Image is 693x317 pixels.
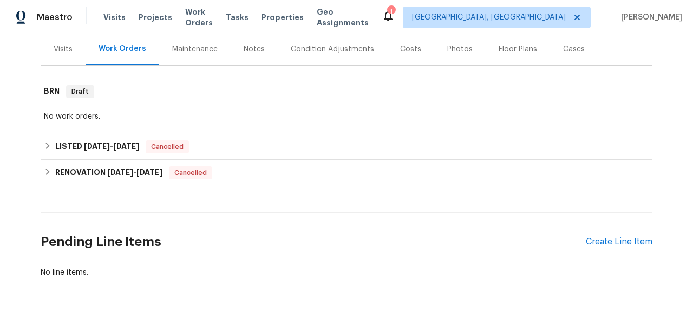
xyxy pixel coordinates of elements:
[41,217,586,267] h2: Pending Line Items
[387,7,395,17] div: 1
[447,44,473,55] div: Photos
[147,141,188,152] span: Cancelled
[107,169,133,176] span: [DATE]
[139,12,172,23] span: Projects
[41,74,652,109] div: BRN Draft
[84,143,139,150] span: -
[291,44,374,55] div: Condition Adjustments
[55,166,162,179] h6: RENOVATION
[170,167,211,178] span: Cancelled
[44,111,649,122] div: No work orders.
[617,12,682,23] span: [PERSON_NAME]
[113,143,139,150] span: [DATE]
[136,169,162,176] span: [DATE]
[37,12,73,23] span: Maestro
[586,237,652,247] div: Create Line Item
[54,44,73,55] div: Visits
[412,12,566,23] span: [GEOGRAPHIC_DATA], [GEOGRAPHIC_DATA]
[103,12,126,23] span: Visits
[99,43,146,54] div: Work Orders
[244,44,265,55] div: Notes
[400,44,421,55] div: Costs
[84,143,110,150] span: [DATE]
[107,169,162,176] span: -
[55,140,139,153] h6: LISTED
[41,134,652,160] div: LISTED [DATE]-[DATE]Cancelled
[41,160,652,186] div: RENOVATION [DATE]-[DATE]Cancelled
[317,7,369,28] span: Geo Assignments
[185,7,213,28] span: Work Orders
[563,44,585,55] div: Cases
[226,14,249,21] span: Tasks
[499,44,537,55] div: Floor Plans
[44,85,60,98] h6: BRN
[172,44,218,55] div: Maintenance
[261,12,304,23] span: Properties
[67,86,93,97] span: Draft
[41,267,652,278] div: No line items.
